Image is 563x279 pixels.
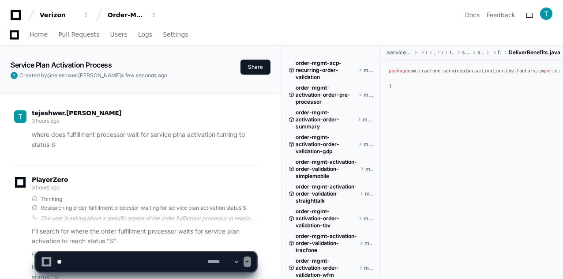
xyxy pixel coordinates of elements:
span: Researching order fulfillment processor waiting for service plan activation status S [41,204,246,211]
a: Home [30,25,48,45]
div: Verizon [40,11,78,19]
span: DeliverBenefits.java [509,49,560,56]
span: tracfone [450,49,455,56]
span: master [364,141,373,148]
p: where does fulfillment processor wait for service plna activation turning to status S [32,130,256,150]
span: java [434,49,435,56]
div: The user is asking about a specific aspect of the order fulfillment processor in relation to serv... [41,215,256,222]
span: master [364,67,373,74]
span: Settings [163,32,188,37]
button: Order-Management-Legacy [104,7,161,23]
span: package [389,68,408,74]
a: Logs [138,25,152,45]
span: master [363,116,373,123]
span: import [538,68,555,74]
span: factory [498,49,502,56]
span: master [365,166,374,173]
span: master [365,190,373,197]
span: main [426,49,427,56]
span: Thinking [41,196,62,203]
app-text-character-animate: Service Plan Activation Process [11,60,112,69]
span: 3 hours ago [32,184,60,191]
a: Settings [163,25,188,45]
span: Users [110,32,128,37]
div: Order-Management-Legacy [108,11,146,19]
span: @ [47,72,53,79]
span: tejeshwer.[PERSON_NAME] [53,72,121,79]
a: Users [110,25,128,45]
span: master [364,91,373,98]
span: master [364,215,373,222]
span: 3 hours ago [32,117,60,124]
img: ACg8ocL-P3SnoSMinE6cJ4KuvimZdrZkjavFcOgZl8SznIp-YIbKyw=s96-c [11,72,18,79]
img: ACg8ocL-P3SnoSMinE6cJ4KuvimZdrZkjavFcOgZl8SznIp-YIbKyw=s96-c [14,110,26,123]
span: order-mgmt-activation-order-validation-simplemobile [296,158,358,180]
span: order-mgmt-activation-order-summary [296,109,356,130]
iframe: Open customer support [535,250,559,274]
span: order-mgmt-acp-recurring-order-validation [296,60,357,81]
span: order-mgmt-activation-order-validation-tbv [296,208,357,229]
div: com.tracfone.serviceplan.activation.tbv.factory; com.tracfone.canonical.model.SupportingResource;... [389,68,554,90]
span: Home [30,32,48,37]
button: Verizon [36,7,93,23]
span: Logs [138,32,152,37]
span: order-mgmt-activation-order-pre-processor [296,84,357,106]
button: Share [240,60,270,75]
a: Docs [465,11,480,19]
button: Feedback [487,11,515,19]
span: order-mgmt-activation-order-validation-gdp [296,134,357,155]
span: serviceplan-activation-tbv [387,49,412,56]
span: activation [477,49,484,56]
span: Pull Requests [58,32,99,37]
span: tejeshwer.[PERSON_NAME] [32,109,122,117]
span: a few seconds ago [121,72,167,79]
a: Pull Requests [58,25,99,45]
span: order-mgmt-activation-order-validation-straighttalk [296,183,358,204]
img: ACg8ocL-P3SnoSMinE6cJ4KuvimZdrZkjavFcOgZl8SznIp-YIbKyw=s96-c [540,8,552,20]
span: Created by [19,72,167,79]
p: I'll search for where the order fulfillment processor waits for service plan activation to reach ... [32,226,256,247]
span: order-mgmt-activation-order-validation-tracfone [296,233,357,254]
span: serviceplan [462,49,471,56]
span: PlayerZero [32,177,68,182]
